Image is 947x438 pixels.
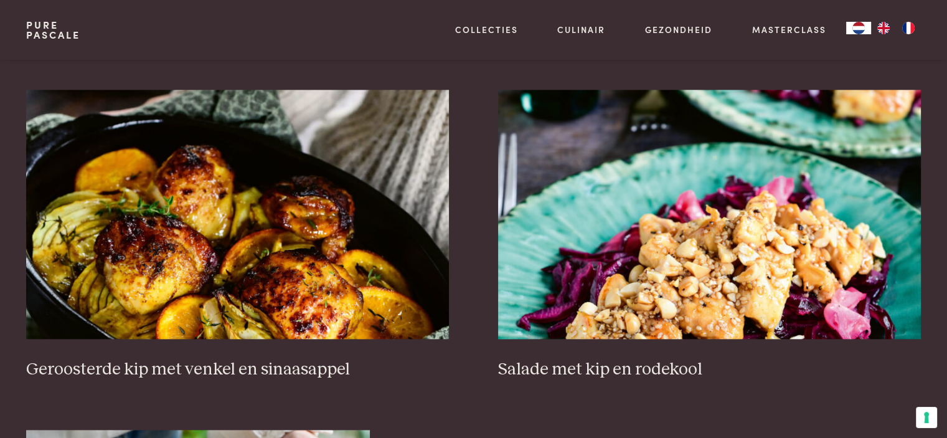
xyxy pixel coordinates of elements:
[557,23,605,36] a: Culinair
[871,22,921,34] ul: Language list
[26,90,448,380] a: Geroosterde kip met venkel en sinaasappel Geroosterde kip met venkel en sinaasappel
[916,407,937,428] button: Uw voorkeuren voor toestemming voor trackingtechnologieën
[846,22,921,34] aside: Language selected: Nederlands
[455,23,518,36] a: Collecties
[896,22,921,34] a: FR
[26,359,448,381] h3: Geroosterde kip met venkel en sinaasappel
[846,22,871,34] div: Language
[26,20,80,40] a: PurePascale
[498,90,920,339] img: Salade met kip en rodekool
[752,23,826,36] a: Masterclass
[645,23,712,36] a: Gezondheid
[498,90,920,380] a: Salade met kip en rodekool Salade met kip en rodekool
[26,90,448,339] img: Geroosterde kip met venkel en sinaasappel
[498,359,920,381] h3: Salade met kip en rodekool
[871,22,896,34] a: EN
[846,22,871,34] a: NL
